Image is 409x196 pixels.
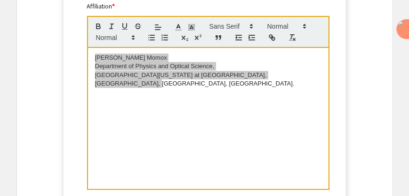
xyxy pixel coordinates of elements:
[95,71,321,79] p: [GEOGRAPHIC_DATA][US_STATE] at [GEOGRAPHIC_DATA],
[95,79,321,88] p: [GEOGRAPHIC_DATA], [GEOGRAPHIC_DATA], [GEOGRAPHIC_DATA].
[7,154,40,189] iframe: Chat
[87,2,115,10] mat-label: Affiliation
[95,62,321,71] p: Department of Physics and Optical Science,
[95,54,321,62] p: [PERSON_NAME] Momox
